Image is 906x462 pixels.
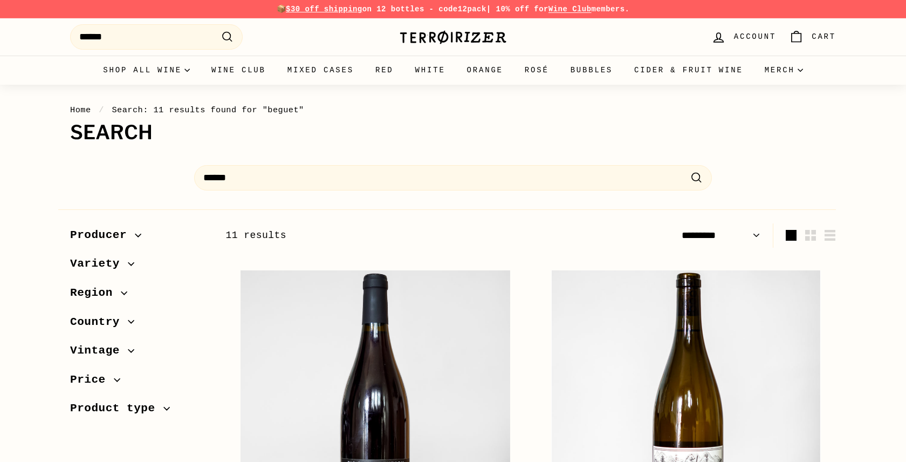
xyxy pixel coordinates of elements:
[456,56,514,85] a: Orange
[623,56,754,85] a: Cider & Fruit Wine
[734,31,776,43] span: Account
[277,56,365,85] a: Mixed Cases
[201,56,277,85] a: Wine Club
[754,56,814,85] summary: Merch
[96,105,107,115] span: /
[812,31,836,43] span: Cart
[49,56,857,85] div: Primary
[286,5,362,13] span: $30 off shipping
[70,226,135,244] span: Producer
[70,284,121,302] span: Region
[514,56,560,85] a: Rosé
[560,56,623,85] a: Bubbles
[70,310,208,339] button: Country
[70,3,836,15] p: 📦 on 12 bottles - code | 10% off for members.
[70,252,208,281] button: Variety
[705,21,783,53] a: Account
[70,368,208,397] button: Price
[404,56,456,85] a: White
[70,104,836,117] nav: breadcrumbs
[70,313,128,331] span: Country
[70,397,208,426] button: Product type
[70,122,836,144] h1: Search
[783,21,842,53] a: Cart
[458,5,486,13] strong: 12pack
[70,399,163,418] span: Product type
[92,56,201,85] summary: Shop all wine
[70,371,114,389] span: Price
[70,339,208,368] button: Vintage
[70,255,128,273] span: Variety
[70,281,208,310] button: Region
[225,228,531,243] div: 11 results
[70,105,91,115] a: Home
[70,342,128,360] span: Vintage
[70,223,208,253] button: Producer
[365,56,404,85] a: Red
[112,105,304,115] span: Search: 11 results found for "beguet"
[548,5,592,13] a: Wine Club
